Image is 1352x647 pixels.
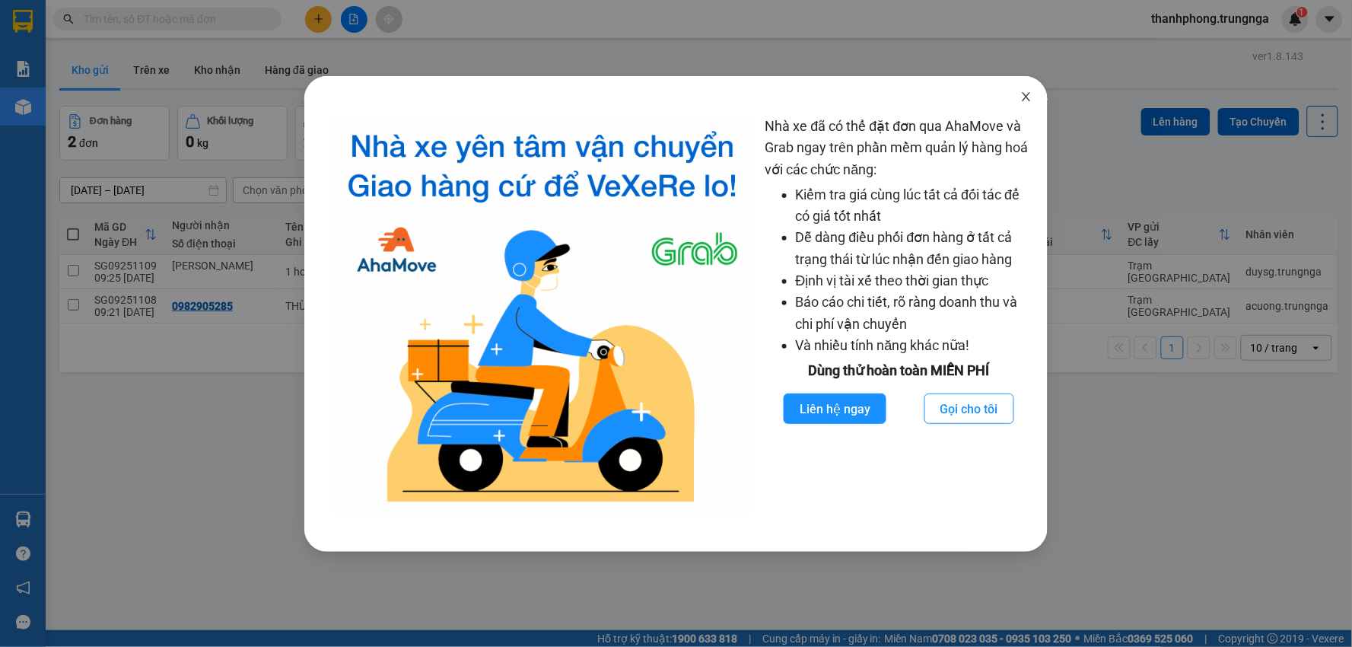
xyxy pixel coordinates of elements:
div: Nhà xe đã có thể đặt đơn qua AhaMove và Grab ngay trên phần mềm quản lý hàng hoá với các chức năng: [765,116,1033,514]
li: Và nhiều tính năng khác nữa! [796,335,1033,356]
li: Định vị tài xế theo thời gian thực [796,270,1033,292]
img: logo [332,116,753,514]
li: Báo cáo chi tiết, rõ ràng doanh thu và chi phí vận chuyển [796,292,1033,335]
span: Gọi cho tôi [940,400,998,419]
button: Liên hệ ngay [784,394,886,424]
span: close [1020,91,1032,103]
button: Gọi cho tôi [924,394,1014,424]
button: Close [1005,76,1048,119]
li: Dễ dàng điều phối đơn hàng ở tất cả trạng thái từ lúc nhận đến giao hàng [796,227,1033,270]
div: Dùng thử hoàn toàn MIỄN PHÍ [765,360,1033,381]
span: Liên hệ ngay [800,400,870,419]
li: Kiểm tra giá cùng lúc tất cả đối tác để có giá tốt nhất [796,184,1033,228]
